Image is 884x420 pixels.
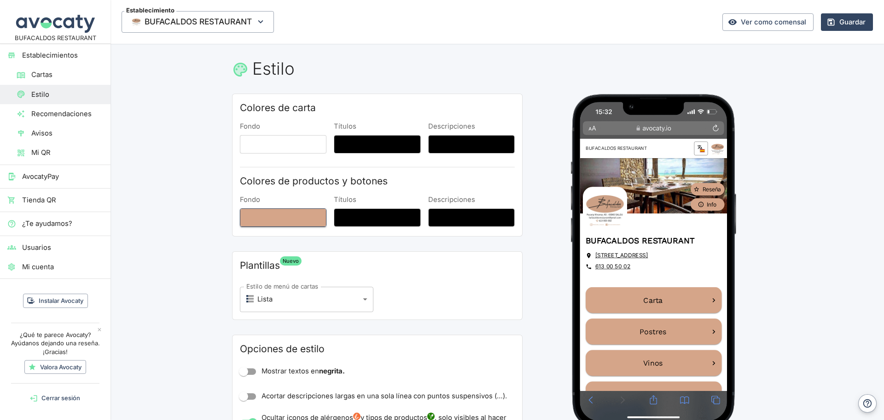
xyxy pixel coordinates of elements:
svg: Spain [160,14,166,18]
span: AvocatyPay [22,172,103,182]
span: Carta [84,209,110,221]
span: Avisos [31,128,103,138]
span: Beta [240,259,280,279]
iframe: Vista previa [580,139,727,391]
a: Postres [7,240,189,274]
h2: Plantillas [240,259,280,272]
label: Descripciones [428,122,515,131]
h2: Opciones de estilo [240,343,515,355]
a: Reseña [147,59,192,76]
span: ¿Te ayudamos? [22,219,103,229]
span: Acortar descripciones largas en una sola línea con puntos suspensivos (…). [262,391,507,401]
button: Info [147,79,192,96]
a: Vinos [7,282,189,316]
a: Menú diario ([DATE] a [DATE]) [7,324,189,358]
a: Valora Avocaty [24,360,86,374]
label: Descripciones [428,195,515,205]
span: Usuarios [22,243,103,253]
button: Ayuda y contacto [858,394,877,413]
label: Estilo de menú de cartas [246,282,319,291]
button: Idioma [152,4,170,22]
span: Postres [79,251,115,263]
span: Establecimiento [124,7,176,13]
span: BUFACALDOS RESTAURANT [122,11,274,32]
strong: negrita. [319,367,345,375]
span: Nuevo [280,256,302,266]
img: Logo BUFACALDOS RESTAURANT [174,4,192,22]
a: Carta [7,198,189,232]
img: Imagen de restaurante [4,64,63,123]
span: Recomendaciones [31,109,103,119]
span: BUFACALDOS RESTAURANT [145,15,252,29]
p: ¿Qué te parece Avocaty? Ayúdanos dejando una reseña. ¡Gracias! [9,331,102,356]
a: Llamar al restaurante: 613 00 50 02 [20,166,67,175]
h1: BUFACALDOS RESTAURANT [7,130,189,142]
div: Lista [246,295,359,304]
h1: Estilo [232,59,762,79]
label: Fondo [240,195,326,205]
button: Cerrar sesión [4,391,107,405]
button: EstablecimientoThumbnailBUFACALDOS RESTAURANT [122,11,274,32]
span: Mostrar textos en [262,366,345,376]
button: Info del restaurante [174,4,192,22]
h2: Colores de carta [240,101,515,114]
a: Abrir en Google Maps: Passeig de Miramar, 40, 43840 Salou, Tarragona, España [20,151,91,160]
span: Mi QR [31,148,103,158]
span: Cartas [31,70,103,80]
span: Menú diario ([DATE] a [DATE]) [27,335,168,347]
label: Títulos [334,122,420,131]
label: Títulos [334,195,420,205]
span: Vinos [84,293,110,305]
img: Thumbnail [132,17,141,26]
label: Fondo [240,122,326,131]
a: Ver como comensal [722,13,814,31]
button: Instalar Avocaty [23,294,88,308]
h2: Colores de productos y botones [240,175,515,188]
span: Establecimientos [22,50,103,60]
span: Estilo [31,89,103,100]
span: Tienda QR [22,195,103,205]
span: Mi cuenta [22,262,103,272]
div: Icono de lista [246,295,254,302]
button: Guardar [821,13,873,31]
